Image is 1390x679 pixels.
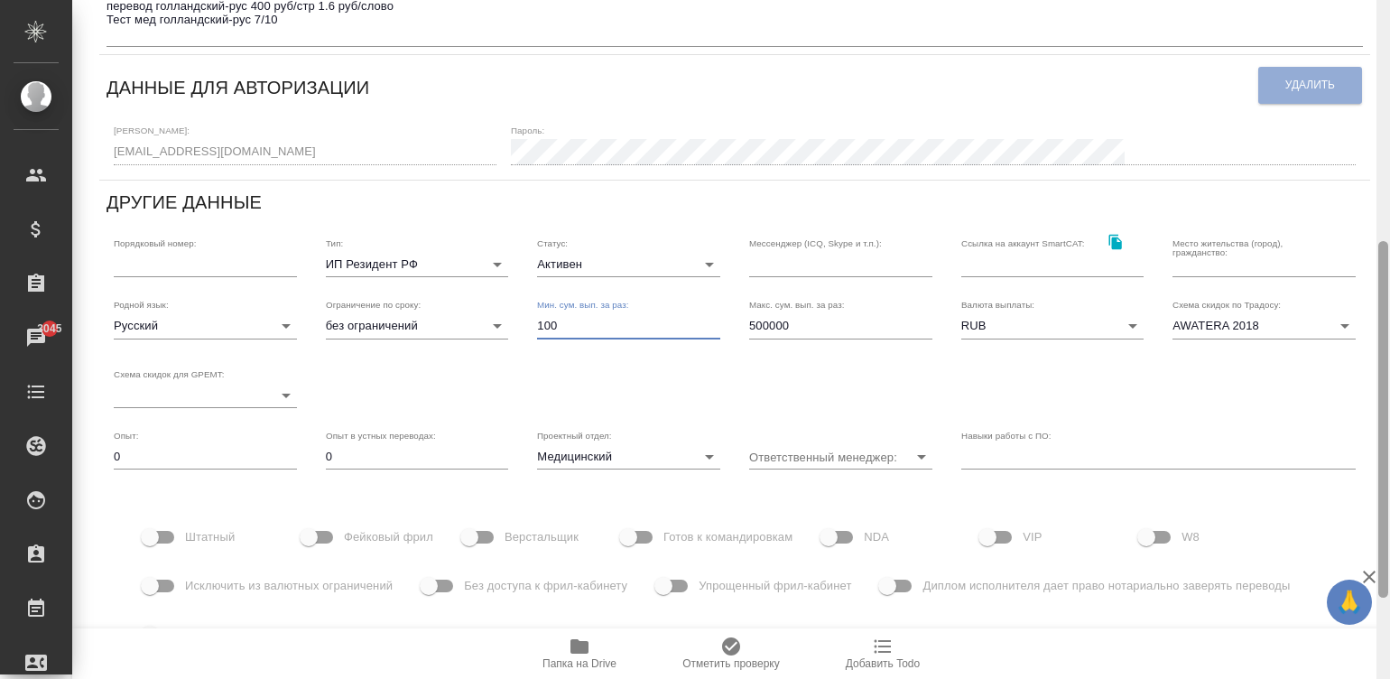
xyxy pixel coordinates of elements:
label: Навыки работы с ПО: [961,432,1052,441]
label: [PERSON_NAME]: [114,126,190,135]
label: Макс. сум. вып. за раз: [749,301,845,310]
span: Фейковый фрил [344,528,433,546]
div: ИП Резидент РФ [326,252,509,277]
button: Open [697,444,722,470]
button: 🙏 [1327,580,1372,625]
label: Место жительства (город), гражданство: [1172,238,1310,256]
span: Папка на Drive [542,657,616,670]
span: VIP [1023,528,1042,546]
span: Диплом исполнителя дает право нотариально заверять переводы [922,577,1290,595]
div: AWATERA 2018 [1172,313,1356,339]
button: Open [909,444,934,470]
button: Добавить Todo [807,628,959,679]
label: Опыт в устных переводах: [326,432,436,441]
div: Активен [537,252,720,277]
label: Схема скидок по Традосу: [1172,301,1281,310]
label: Опыт: [114,432,139,441]
div: RUB [961,313,1144,339]
span: Верстальщик [505,528,579,546]
span: 🙏 [1334,583,1365,621]
label: Порядковый номер: [114,238,196,247]
span: 3045 [26,320,72,338]
label: Тип: [326,238,343,247]
label: Пароль: [511,126,544,135]
span: W8 [1181,528,1200,546]
span: Добавить Todo [846,657,920,670]
label: Родной язык: [114,301,169,310]
span: Упрощенный фрил-кабинет [699,577,851,595]
h6: Другие данные [107,188,262,217]
label: Валюта выплаты: [961,301,1034,310]
div: без ограничений [326,313,509,339]
label: Ограничение по сроку: [326,301,421,310]
a: 3045 [5,315,68,360]
button: Скопировать ссылку [1097,224,1134,261]
span: NDA [864,528,889,546]
label: Ссылка на аккаунт SmartCAT: [961,238,1085,247]
span: Предоплата [185,626,252,644]
button: Отметить проверку [655,628,807,679]
span: Штатный [185,528,235,546]
label: Схема скидок для GPEMT: [114,369,225,378]
span: Отметить проверку [682,657,779,670]
span: Исключить из валютных ограничений [185,577,393,595]
div: Русский [114,313,297,339]
span: Без доступа к фрил-кабинету [464,577,627,595]
label: Мессенджер (ICQ, Skype и т.п.): [749,238,882,247]
button: Папка на Drive [504,628,655,679]
label: Проектный отдел: [537,432,612,441]
label: Статус: [537,238,568,247]
h6: Данные для авторизации [107,73,369,102]
span: Готов к командировкам [663,528,792,546]
label: Мин. сум. вып. за раз: [537,301,629,310]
